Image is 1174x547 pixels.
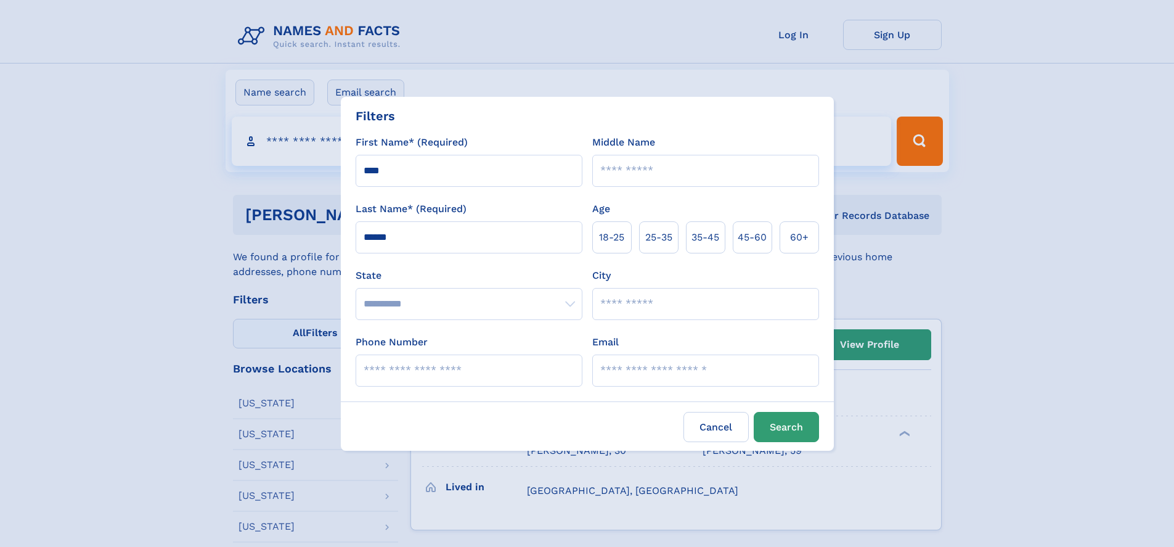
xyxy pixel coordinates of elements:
[356,107,395,125] div: Filters
[356,335,428,350] label: Phone Number
[592,268,611,283] label: City
[691,230,719,245] span: 35‑45
[356,268,582,283] label: State
[592,135,655,150] label: Middle Name
[356,202,467,216] label: Last Name* (Required)
[599,230,624,245] span: 18‑25
[592,335,619,350] label: Email
[645,230,672,245] span: 25‑35
[356,135,468,150] label: First Name* (Required)
[790,230,809,245] span: 60+
[754,412,819,442] button: Search
[738,230,767,245] span: 45‑60
[683,412,749,442] label: Cancel
[592,202,610,216] label: Age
